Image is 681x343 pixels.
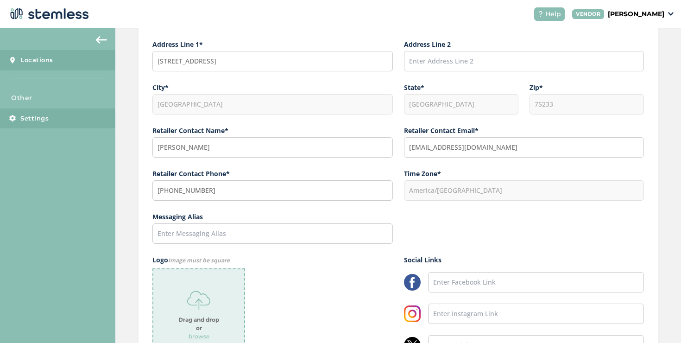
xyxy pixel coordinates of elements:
[7,5,89,23] img: logo-dark-0685b13c.svg
[152,51,392,71] input: Start typing
[668,12,674,16] img: icon_down-arrow-small-66adaf34.svg
[187,289,210,312] img: icon-upload-85c7ce17.svg
[635,299,681,343] iframe: Chat Widget
[404,169,644,178] label: Time Zone
[404,51,644,71] input: Enter Address Line 2
[152,223,392,244] input: Enter Messaging Alias
[96,36,107,44] img: icon-arrow-back-accent-c549486e.svg
[152,169,392,178] label: Retailer Contact Phone*
[168,256,230,264] span: Image must be square
[572,9,604,19] div: VENDOR
[530,83,644,92] label: Zip
[404,305,421,322] img: 8YMpSc0wJVRgAAAABJRU5ErkJggg==
[404,39,644,49] label: Address Line 2
[152,180,392,201] input: (XXX) XXX-XXXX
[404,255,644,265] label: Social Links
[404,137,644,158] input: Enter Contact Email
[404,126,644,135] label: Retailer Contact Email
[152,255,392,265] label: Logo
[152,126,392,135] label: Retailer Contact Name
[20,56,53,65] span: Locations
[152,83,392,92] label: City
[189,332,209,341] p: browse
[20,114,49,123] span: Settings
[404,83,518,92] label: State
[178,316,219,332] strong: Drag and drop or
[152,137,392,158] input: Enter Contact Name
[152,212,392,222] label: Messaging Alias
[538,11,543,17] img: icon-help-white-03924b79.svg
[608,9,664,19] p: [PERSON_NAME]
[152,39,392,49] label: Address Line 1*
[428,304,644,324] input: Enter Instagram Link
[545,9,561,19] span: Help
[404,274,421,291] img: LzgAAAAASUVORK5CYII=
[428,272,644,292] input: Enter Facebook Link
